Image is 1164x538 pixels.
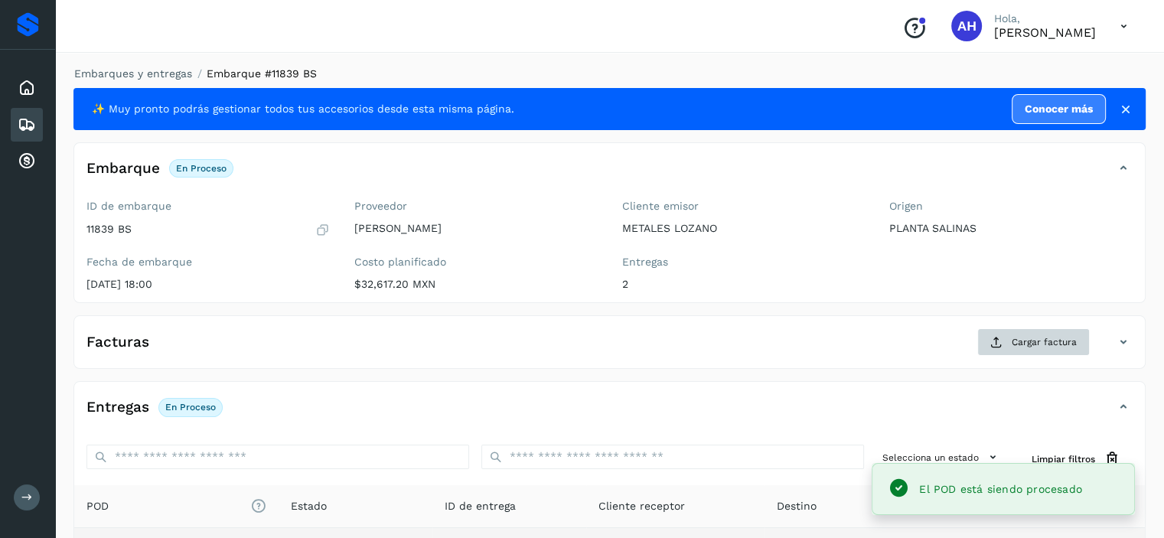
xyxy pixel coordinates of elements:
span: Destino [777,498,817,514]
a: Conocer más [1012,94,1106,124]
span: ✨ Muy pronto podrás gestionar todos tus accesorios desde esta misma página. [92,101,514,117]
span: POD [86,498,266,514]
label: Origen [889,200,1133,213]
label: Cliente emisor [622,200,866,213]
span: Cargar factura [1012,335,1077,349]
h4: Embarque [86,160,160,178]
div: Embarques [11,108,43,142]
button: Selecciona un estado [876,445,1007,470]
p: 2 [622,278,866,291]
div: FacturasCargar factura [74,328,1145,368]
span: Estado [291,498,327,514]
p: PLANTA SALINAS [889,222,1133,235]
label: Proveedor [354,200,598,213]
button: Cargar factura [977,328,1090,356]
div: EntregasEn proceso [74,394,1145,432]
h4: Entregas [86,399,149,416]
span: ID de entrega [445,498,516,514]
h4: Facturas [86,334,149,351]
span: El POD está siendo procesado [919,483,1082,495]
p: METALES LOZANO [622,222,866,235]
p: [DATE] 18:00 [86,278,330,291]
a: Embarques y entregas [74,67,192,80]
button: Limpiar filtros [1019,445,1133,473]
span: Limpiar filtros [1032,452,1095,466]
div: Inicio [11,71,43,105]
span: Cliente receptor [598,498,685,514]
nav: breadcrumb [73,66,1146,82]
p: AZUCENA HERNANDEZ LOPEZ [994,25,1096,40]
p: $32,617.20 MXN [354,278,598,291]
label: Fecha de embarque [86,256,330,269]
label: Costo planificado [354,256,598,269]
label: ID de embarque [86,200,330,213]
p: Hola, [994,12,1096,25]
p: 11839 BS [86,223,132,236]
p: En proceso [176,163,227,174]
p: [PERSON_NAME] [354,222,598,235]
span: Embarque #11839 BS [207,67,317,80]
div: EmbarqueEn proceso [74,155,1145,194]
p: En proceso [165,402,216,412]
label: Entregas [622,256,866,269]
div: Cuentas por cobrar [11,145,43,178]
